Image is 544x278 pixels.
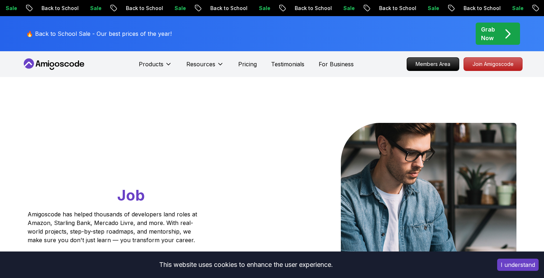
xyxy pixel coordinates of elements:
p: Sale [243,5,266,12]
button: Accept cookies [497,259,539,271]
a: Members Area [407,57,459,71]
p: Back to School [110,5,159,12]
h1: Go From Learning to Hired: Master Java, Spring Boot & Cloud Skills That Get You the [28,123,225,206]
p: Back to School [26,5,74,12]
p: Products [139,60,163,68]
p: Back to School [195,5,243,12]
p: Back to School [279,5,328,12]
button: Products [139,60,172,74]
p: Join Amigoscode [464,58,522,71]
div: This website uses cookies to enhance the user experience. [5,257,486,273]
button: Resources [186,60,224,74]
p: Amigoscode has helped thousands of developers land roles at Amazon, Starling Bank, Mercado Livre,... [28,210,199,244]
p: Back to School [448,5,496,12]
p: Grab Now [481,25,495,42]
a: Join Amigoscode [464,57,523,71]
p: Sale [74,5,97,12]
p: Resources [186,60,215,68]
a: For Business [319,60,354,68]
p: Sale [328,5,351,12]
p: Members Area [407,58,459,71]
p: Sale [159,5,182,12]
a: Pricing [238,60,257,68]
p: 🔥 Back to School Sale - Our best prices of the year! [26,29,172,38]
a: Testimonials [271,60,304,68]
p: Back to School [363,5,412,12]
p: Sale [412,5,435,12]
span: Job [117,186,145,204]
p: Sale [496,5,519,12]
